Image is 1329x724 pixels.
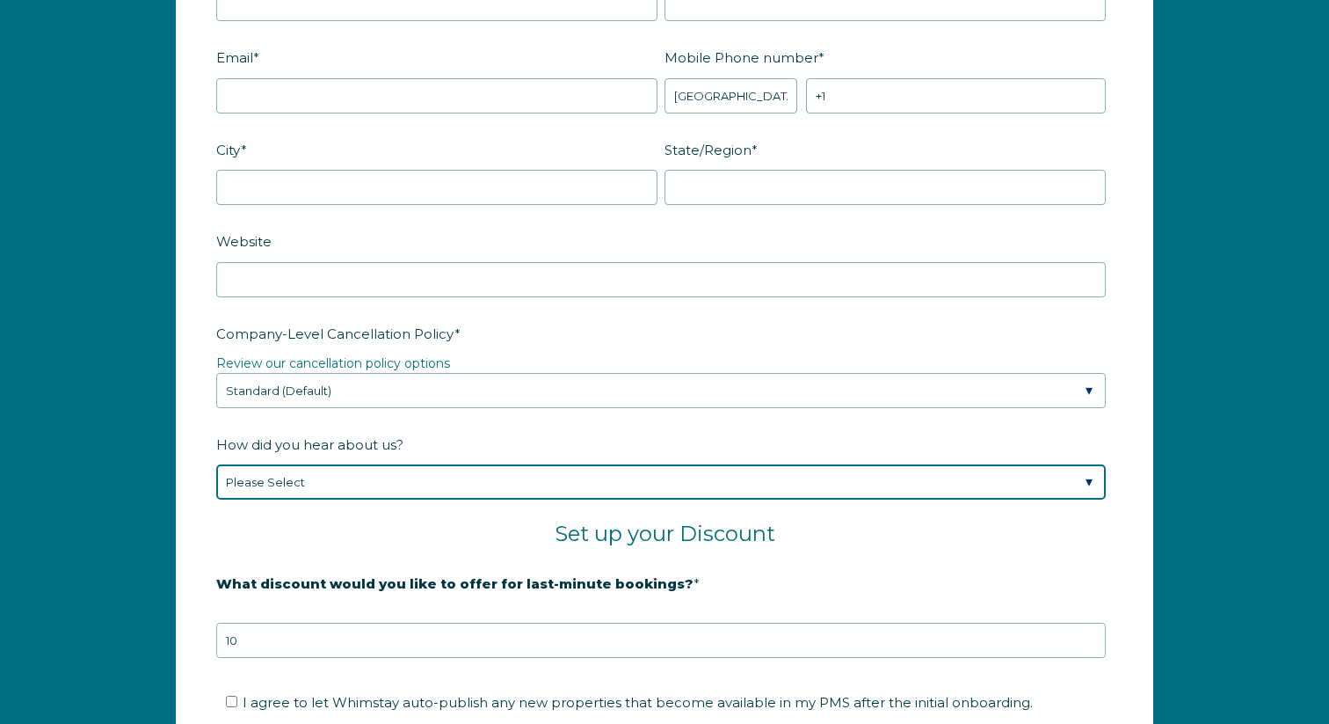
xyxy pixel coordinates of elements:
[216,44,253,71] span: Email
[664,136,752,164] span: State/Region
[216,228,272,255] span: Website
[216,355,450,371] a: Review our cancellation policy options
[216,575,694,592] strong: What discount would you like to offer for last-minute bookings?
[216,320,454,347] span: Company-Level Cancellation Policy
[555,521,775,546] span: Set up your Discount
[243,694,1033,711] span: I agree to let Whimstay auto-publish any new properties that become available in my PMS after the...
[216,605,491,621] strong: 20% is recommended, minimum of 10%
[226,696,237,707] input: I agree to let Whimstay auto-publish any new properties that become available in my PMS after the...
[664,44,818,71] span: Mobile Phone number
[216,431,403,458] span: How did you hear about us?
[216,136,241,164] span: City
